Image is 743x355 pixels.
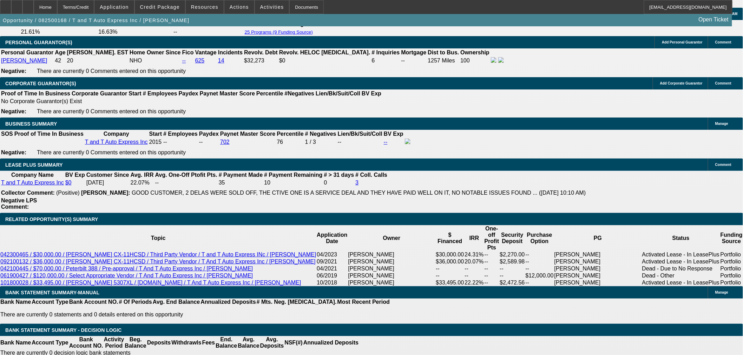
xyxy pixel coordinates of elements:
[715,163,731,167] span: Comment
[182,58,186,63] a: --
[191,4,218,10] span: Resources
[81,190,130,196] b: [PERSON_NAME]:
[131,172,154,178] b: Avg. IRR
[720,225,743,251] th: Funding Source
[186,0,224,14] button: Resources
[132,190,586,196] span: GOOD CUSTOMER, 2 DELAS WERE SOLD OFF, THE CTIVE ONE IS A SERVICE DEAL AND THEY HAVE PAID WELL ON ...
[384,131,403,137] b: BV Exp
[147,336,171,349] th: Deposits
[305,139,336,145] div: 1 / 3
[0,252,316,257] a: 042300465 / $30,000.00 / [PERSON_NAME] CX-11HCSD / Third Party Vendor / T and T Auto Express INc ...
[484,279,500,286] td: --
[215,336,237,349] th: End. Balance
[500,279,525,286] td: $2,472.56
[720,251,743,258] td: Portfolio
[220,139,230,145] a: 702
[0,280,301,286] a: 101800028 / $33,495.00 / [PERSON_NAME] 5307XL / [DOMAIN_NAME] / T And T Auto Express Inc / [PERSO...
[642,272,720,279] td: Dead - Other
[1,130,13,138] th: SOS
[0,273,253,279] a: 061900427 / $120,000.00 / Select Appropriate Vendor / T And T Auto Express Inc / [PERSON_NAME]
[119,299,152,306] th: # Of Periods
[316,279,348,286] td: 10/2018
[0,312,390,318] p: There are currently 0 statements and 0 details entered on this opportunity
[525,272,554,279] td: $12,000.00
[642,279,720,286] td: Activated Lease - In LeasePlus
[94,0,134,14] button: Application
[230,4,249,10] span: Actions
[104,336,125,349] th: Activity Period
[484,265,500,272] td: --
[348,251,436,258] td: [PERSON_NAME]
[348,272,436,279] td: [PERSON_NAME]
[337,138,383,146] td: --
[244,49,278,55] b: Revolv. Debt
[428,57,460,65] td: 1257 Miles
[715,81,731,85] span: Comment
[55,49,65,55] b: Age
[464,251,484,258] td: 24.31%
[435,279,464,286] td: $33,495.00
[285,91,315,96] b: #Negatives
[1,149,26,155] b: Negative:
[500,258,525,265] td: $2,589.98
[401,57,427,65] td: --
[324,179,355,186] td: 0
[348,225,436,251] th: Owner
[1,90,71,97] th: Proof of Time In Business
[195,49,217,55] b: Vantage
[435,265,464,272] td: --
[264,172,322,178] b: # Payment Remaining
[642,225,720,251] th: Status
[525,225,554,251] th: Purchase Option
[720,272,743,279] td: Portfolio
[163,131,198,137] b: # Employees
[220,131,275,137] b: Paynet Master Score
[256,299,337,306] th: # Mts. Neg. [MEDICAL_DATA].
[279,57,371,65] td: $0
[316,225,348,251] th: Application Date
[316,251,348,258] td: 04/2023
[642,265,720,272] td: Dead - Due to No Response
[224,0,254,14] button: Actions
[14,130,84,138] th: Proof of Time In Business
[1,197,37,210] b: Negative LPS Comment:
[1,49,53,55] b: Personal Guarantor
[720,279,743,286] td: Portfolio
[20,28,97,35] td: 21.61%
[316,91,360,96] b: Lien/Bk/Suit/Coll
[143,91,177,96] b: # Employees
[182,49,194,55] b: Fico
[324,172,354,178] b: # > 31 days
[484,258,500,265] td: --
[279,49,370,55] b: Revolv. HELOC [MEDICAL_DATA].
[37,108,186,114] span: There are currently 0 Comments entered on this opportunity
[65,172,85,178] b: BV Exp
[218,179,263,186] td: 35
[405,139,410,144] img: facebook-icon.png
[484,272,500,279] td: --
[464,272,484,279] td: --
[67,49,128,55] b: [PERSON_NAME]. EST
[401,49,427,55] b: Mortgage
[554,272,642,279] td: [PERSON_NAME]
[1,180,64,186] a: T and T Auto Express Inc
[135,0,185,14] button: Credit Package
[130,49,181,55] b: Home Owner Since
[37,68,186,74] span: There are currently 0 Comments entered on this opportunity
[662,40,703,44] span: Add Personal Guarantor
[338,131,382,137] b: Lien/Bk/Suit/Coll
[435,251,464,258] td: $30,000.00
[464,225,484,251] th: IRR
[5,162,63,168] span: LEASE PLUS SUMMARY
[11,172,54,178] b: Company Name
[500,272,525,279] td: --
[355,172,387,178] b: # Coll. Calls
[500,265,525,272] td: --
[715,290,728,294] span: Manage
[498,57,504,63] img: linkedin-icon.png
[129,57,181,65] td: NHO
[500,251,525,258] td: $2,270.00
[129,91,141,96] b: Start
[100,4,129,10] span: Application
[554,258,642,265] td: [PERSON_NAME]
